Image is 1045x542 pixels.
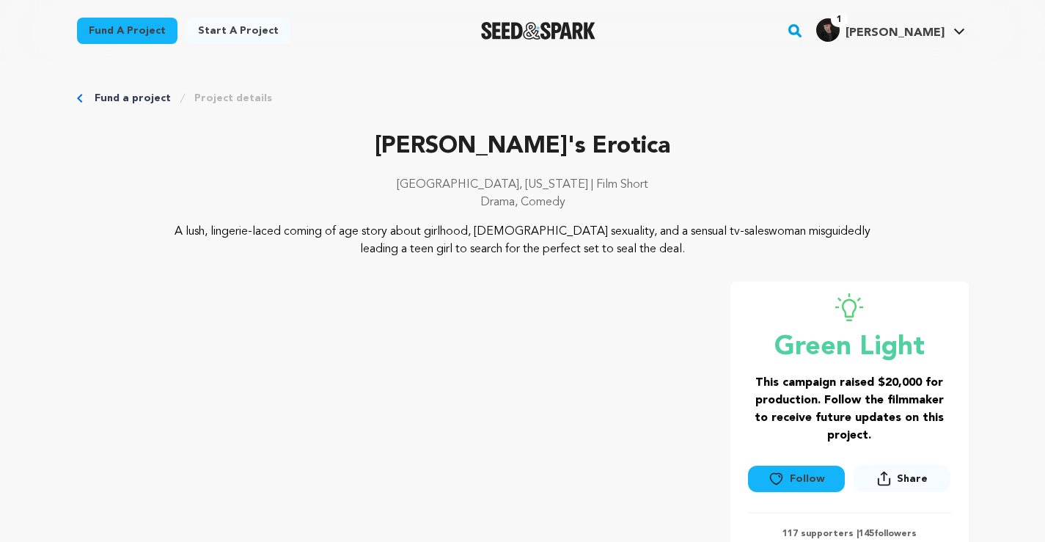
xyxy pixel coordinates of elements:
span: Share [854,465,950,498]
button: Follow [748,466,845,492]
p: 117 supporters | followers [748,528,951,540]
p: Drama, Comedy [77,194,969,211]
div: Breadcrumb [77,91,969,106]
span: 145 [859,530,874,538]
img: Seed&Spark Logo Dark Mode [481,22,596,40]
img: e4d5c9ffd1a33150.png [816,18,840,42]
a: Fund a project [77,18,177,44]
a: Seed&Spark Homepage [481,22,596,40]
div: Jayson H.'s Profile [816,18,945,42]
a: Fund a project [95,91,171,106]
span: 1 [831,12,848,27]
p: [PERSON_NAME]'s Erotica [77,129,969,164]
button: Share [854,465,950,492]
p: [GEOGRAPHIC_DATA], [US_STATE] | Film Short [77,176,969,194]
h3: This campaign raised $20,000 for production. Follow the filmmaker to receive future updates on th... [748,374,951,444]
span: [PERSON_NAME] [846,27,945,39]
p: A lush, lingerie-laced coming of age story about girlhood, [DEMOGRAPHIC_DATA] sexuality, and a se... [166,223,879,258]
a: Project details [194,91,272,106]
a: Jayson H.'s Profile [813,15,968,42]
p: Green Light [748,333,951,362]
a: Start a project [186,18,290,44]
span: Share [897,472,928,486]
span: Jayson H.'s Profile [813,15,968,46]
